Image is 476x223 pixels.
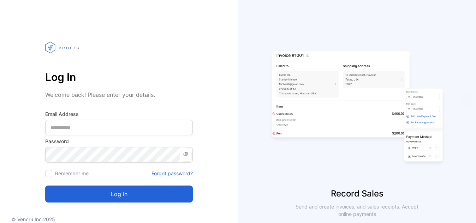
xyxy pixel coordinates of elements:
[45,110,193,118] label: Email Address
[55,170,89,176] label: Remember me
[45,214,193,221] p: Don't have an account?
[45,186,193,203] button: Log in
[151,170,193,177] a: Forgot password?
[269,28,445,187] img: slider image
[45,28,81,66] img: vencru logo
[238,187,476,200] p: Record Sales
[289,203,425,218] p: Send and create invoices, and sales receipts. Accept online payments
[45,69,193,86] p: Log In
[137,215,156,221] a: Sign up
[45,90,193,99] p: Welcome back! Please enter your details.
[45,137,193,145] label: Password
